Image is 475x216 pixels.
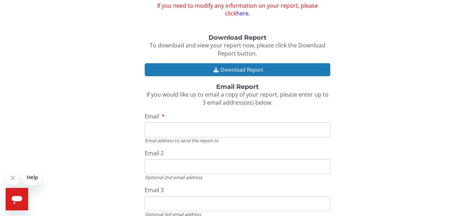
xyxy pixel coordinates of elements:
div: Optional 2nd email address [145,174,331,181]
span: If you would like us to email a copy of your report, please enter up to 3 email address(es) below. [146,91,329,106]
div: Email address to send the report to [145,137,331,144]
span: To download and view your report now, please click the Download Report button. [150,41,325,57]
span: Email 2 [145,149,164,157]
a: here. [236,9,250,17]
span: Email [145,112,159,120]
span: Email 3 [145,186,164,194]
iframe: Close message [6,171,20,185]
iframe: Message from company [23,170,41,185]
span: If you need to modify any information on your report, please click [145,2,331,18]
button: Download Report [145,63,331,76]
iframe: Button to launch messaging window [6,188,28,210]
strong: Email Report [216,83,259,91]
strong: Download Report [208,34,267,41]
